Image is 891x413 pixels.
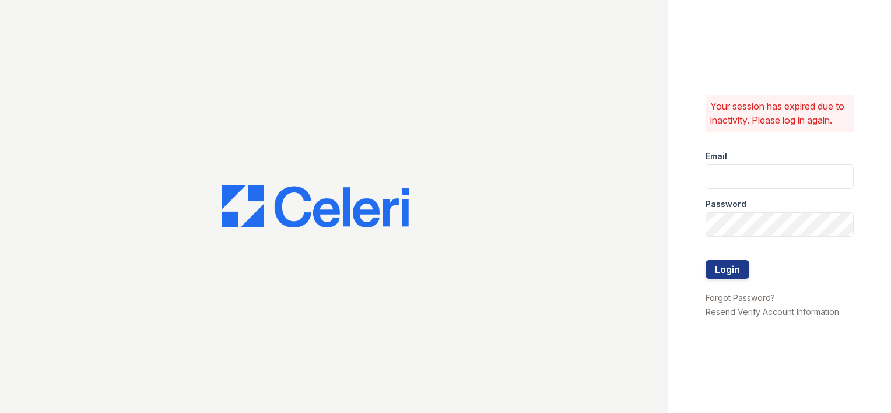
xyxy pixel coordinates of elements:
[222,185,409,228] img: CE_Logo_Blue-a8612792a0a2168367f1c8372b55b34899dd931a85d93a1a3d3e32e68fde9ad4.png
[706,150,727,162] label: Email
[706,307,839,317] a: Resend Verify Account Information
[706,260,749,279] button: Login
[706,198,746,210] label: Password
[706,293,775,303] a: Forgot Password?
[710,99,849,127] p: Your session has expired due to inactivity. Please log in again.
